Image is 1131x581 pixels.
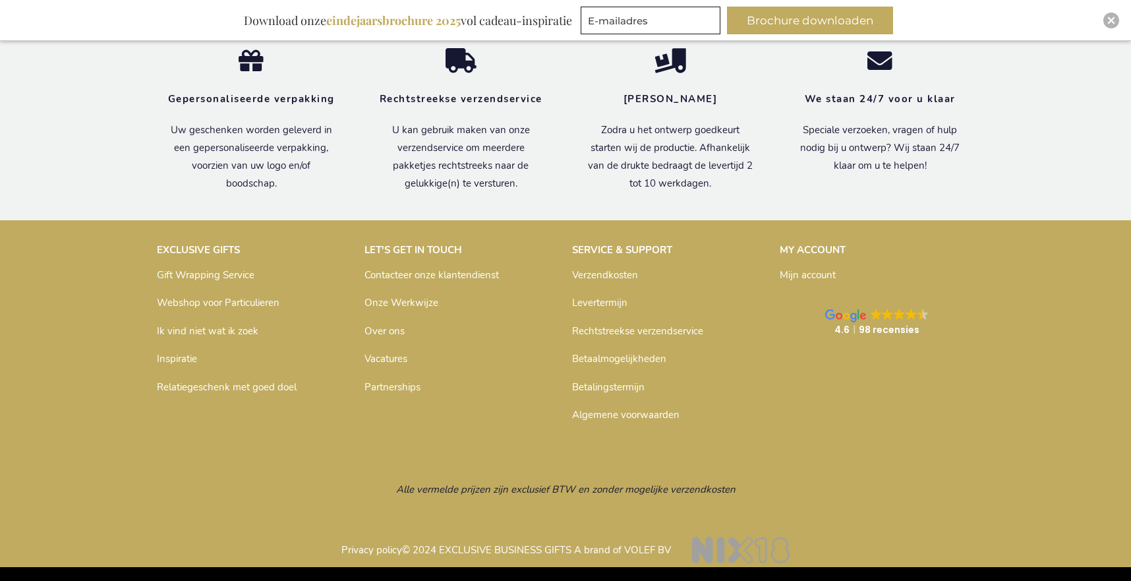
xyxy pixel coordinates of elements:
[364,268,499,282] a: Contacteer onze klantendienst
[157,268,254,282] a: Gift Wrapping Service
[871,309,882,320] img: Google
[157,381,297,394] a: Relatiegeschenk met goed doel
[376,121,546,193] p: U kan gebruik maken van onze verzendservice om meerdere pakketjes rechtstreeks naar de gelukkige(...
[572,324,703,338] a: Rechtstreekse verzendservice
[894,309,905,320] img: Google
[157,527,974,561] p: © 2024 EXCLUSIVE BUSINESS GIFTS A brand of VOLEF BV
[834,323,919,336] strong: 4.6 98 recensies
[805,92,956,106] strong: We staan 24/7 voor u klaar
[380,92,542,106] strong: Rechtstreekse verzendservice
[157,324,258,338] a: Ik vind niet wat ik zoek
[825,309,866,322] img: Google
[692,537,790,563] img: NIX18
[585,121,755,193] p: Zodra u het ontwerp goedkeurt starten wij de productie. Afhankelijk van de drukte bedraagt de lev...
[1107,16,1115,24] img: Close
[326,13,461,28] b: eindejaarsbrochure 2025
[157,243,240,257] strong: EXCLUSIVE GIFTS
[780,243,846,257] strong: MY ACCOUNT
[882,309,893,320] img: Google
[364,381,420,394] a: Partnerships
[780,295,974,350] a: Google GoogleGoogleGoogleGoogleGoogle 4.698 recensies
[917,309,929,320] img: Google
[168,92,335,106] strong: Gepersonaliseerde verpakking
[238,7,578,34] div: Download onze vol cadeau-inspiratie
[623,92,718,106] strong: [PERSON_NAME]
[341,543,402,557] a: Privacy policy
[572,381,645,394] a: Betalingstermijn
[572,243,672,257] strong: SERVICE & SUPPORT
[396,483,736,496] span: Alle vermelde prijzen zijn exclusief BTW en zonder mogelijke verzendkosten
[795,121,965,175] p: Speciale verzoeken, vragen of hulp nodig bij u ontwerp? Wij staan 24/7 klaar om u te helpen!
[581,7,724,38] form: marketing offers and promotions
[572,352,666,365] a: Betaalmogelijkheden
[1103,13,1119,28] div: Close
[364,324,405,338] a: Over ons
[157,296,279,309] a: Webshop voor Particulieren
[572,296,627,309] a: Levertermijn
[572,408,680,421] a: Algemene voorwaarden
[906,309,917,320] img: Google
[572,268,638,282] a: Verzendkosten
[364,296,438,309] a: Onze Werkwijze
[780,268,836,282] a: Mijn account
[364,352,407,365] a: Vacatures
[166,121,336,193] p: Uw geschenken worden geleverd in een gepersonaliseerde verpakking, voorzien van uw logo en/of boo...
[157,352,197,365] a: Inspiratie
[581,7,720,34] input: E-mailadres
[364,243,462,257] strong: LET'S GET IN TOUCH
[727,7,893,34] button: Brochure downloaden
